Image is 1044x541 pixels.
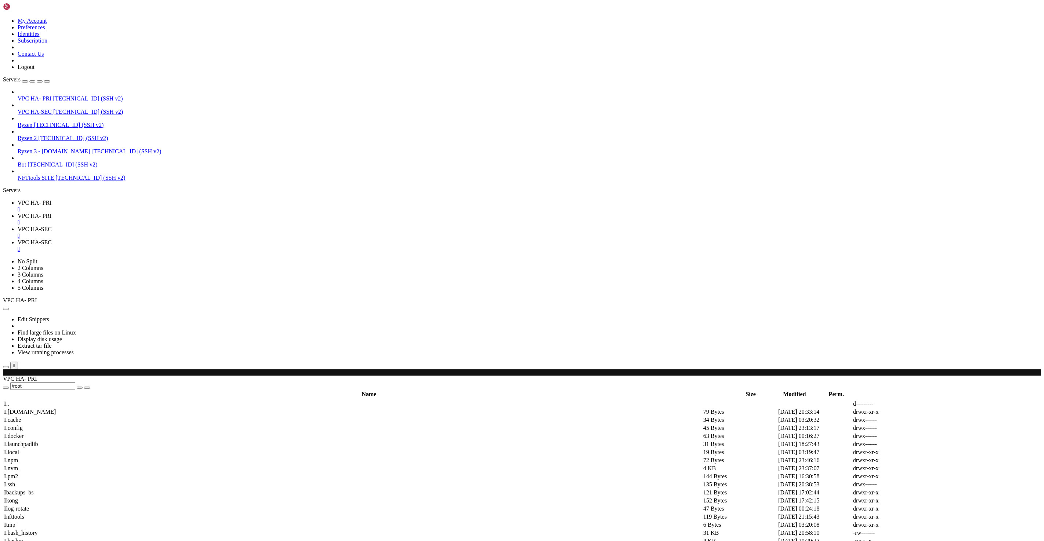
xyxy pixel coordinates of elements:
[703,441,777,448] td: 31 Bytes
[3,76,21,83] span: Servers
[4,465,18,471] span: .nvm
[34,122,104,128] span: [TECHNICAL_ID] (SSH v2)
[703,416,777,424] td: 34 Bytes
[18,115,1041,128] li: Ryzen [TECHNICAL_ID] (SSH v2)
[3,297,37,303] span: VPC HA- PRI
[18,31,40,37] a: Identities
[18,219,1041,226] a: 
[4,457,18,463] span: .npm
[778,529,852,537] td: [DATE] 20:58:10
[18,128,1041,142] li: Ryzen 2 [TECHNICAL_ID] (SSH v2)
[4,489,34,496] span: backups_bs
[18,329,76,336] a: Find large files on Linux
[853,489,927,496] td: drwxr-xr-x
[18,316,49,322] a: Edit Snippets
[703,481,777,488] td: 135 Bytes
[18,200,1041,213] a: VPC HA- PRI
[4,505,6,512] span: 
[4,522,6,528] span: 
[703,497,777,504] td: 152 Bytes
[4,481,15,487] span: .ssh
[778,465,852,472] td: [DATE] 23:37:07
[13,363,15,368] div: 
[703,505,777,512] td: 47 Bytes
[4,481,6,487] span: 
[4,449,19,455] span: .local
[853,505,927,512] td: drwxr-xr-x
[853,497,927,504] td: drwxr-xr-x
[703,489,777,496] td: 121 Bytes
[18,246,1041,252] a: 
[18,168,1041,181] li: NFTtools SITE [TECHNICAL_ID] (SSH v2)
[4,473,18,479] span: .pm2
[18,109,1041,115] a: VPC HA-SEC [TECHNICAL_ID] (SSH v2)
[4,441,38,447] span: .launchpadlib
[778,408,852,416] td: [DATE] 20:33:14
[778,521,852,529] td: [DATE] 03:20:08
[703,449,777,456] td: 19 Bytes
[4,465,6,471] span: 
[853,513,927,520] td: drwxr-xr-x
[853,473,927,480] td: drwxr-xr-x
[703,529,777,537] td: 31 KB
[18,175,54,181] span: NFTtools SITE
[703,473,777,480] td: 144 Bytes
[3,3,45,10] img: Shellngn
[18,95,1041,102] a: VPC HA- PRI [TECHNICAL_ID] (SSH v2)
[18,336,62,342] a: Display disk usage
[18,175,1041,181] a: NFTtools SITE [TECHNICAL_ID] (SSH v2)
[4,417,21,423] span: .cache
[4,401,6,407] span: 
[28,161,97,168] span: [TECHNICAL_ID] (SSH v2)
[4,530,38,536] span: .bash_history
[18,213,51,219] span: VPC HA- PRI
[18,213,1041,226] a: VPC HA- PRI
[853,529,927,537] td: -rw-------
[18,258,37,264] a: No Split
[18,233,1041,239] a: 
[18,64,35,70] a: Logout
[703,465,777,472] td: 4 KB
[823,391,850,398] th: Perm.: activate to sort column ascending
[703,521,777,529] td: 6 Bytes
[778,441,852,448] td: [DATE] 18:27:43
[4,391,734,398] th: Name: activate to sort column descending
[4,497,18,504] span: kong
[4,433,6,439] span: 
[4,409,56,415] span: .[DOMAIN_NAME]
[853,400,927,407] td: d---------
[18,148,1041,155] a: Ryzen 3 - [DOMAIN_NAME] [TECHNICAL_ID] (SSH v2)
[4,401,9,407] span: ..
[853,408,927,416] td: drwxr-xr-x
[18,271,43,278] a: 3 Columns
[4,513,6,520] span: 
[18,206,1041,213] a: 
[703,424,777,432] td: 45 Bytes
[18,161,1041,168] a: Bot [TECHNICAL_ID] (SSH v2)
[778,424,852,432] td: [DATE] 23:13:17
[853,441,927,448] td: drwx------
[18,239,52,245] span: VPC HA-SEC
[38,135,108,141] span: [TECHNICAL_ID] (SSH v2)
[18,349,74,355] a: View running processes
[18,239,1041,252] a: VPC HA-SEC
[18,122,32,128] span: Ryzen
[4,409,6,415] span: 
[18,89,1041,102] li: VPC HA- PRI [TECHNICAL_ID] (SSH v2)
[4,441,6,447] span: 
[3,187,1041,194] div: Servers
[4,457,6,463] span: 
[4,505,29,512] span: log-rotate
[778,457,852,464] td: [DATE] 23:46:16
[18,135,1041,142] a: Ryzen 2 [TECHNICAL_ID] (SSH v2)
[18,148,90,154] span: Ryzen 3 - [DOMAIN_NAME]
[778,449,852,456] td: [DATE] 03:19:47
[18,102,1041,115] li: VPC HA-SEC [TECHNICAL_ID] (SSH v2)
[18,226,52,232] span: VPC HA-SEC
[55,175,125,181] span: [TECHNICAL_ID] (SSH v2)
[703,457,777,464] td: 72 Bytes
